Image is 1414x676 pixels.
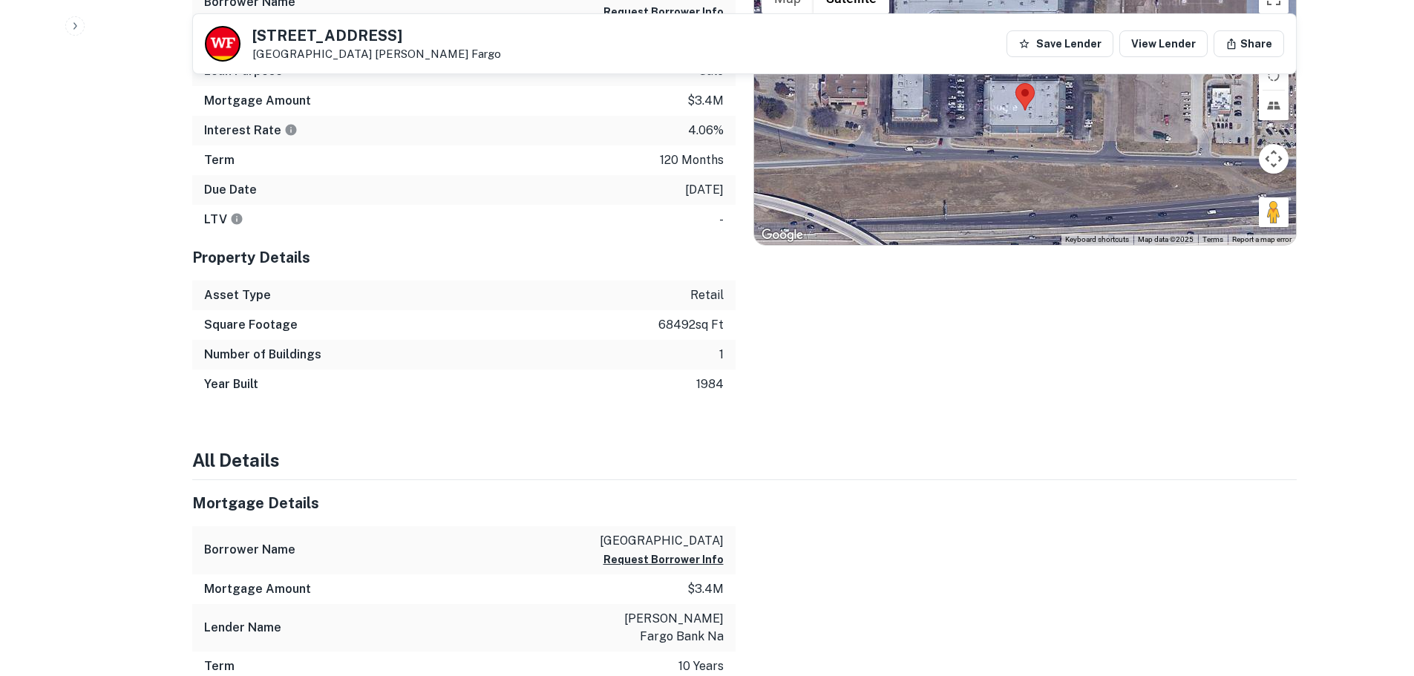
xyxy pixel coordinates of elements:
[1214,30,1284,57] button: Share
[758,226,807,245] img: Google
[192,447,1297,473] h4: All Details
[603,3,724,21] button: Request Borrower Info
[204,657,235,675] h6: Term
[204,619,281,637] h6: Lender Name
[284,123,298,137] svg: The interest rates displayed on the website are for informational purposes only and may be report...
[603,551,724,568] button: Request Borrower Info
[1007,30,1113,57] button: Save Lender
[204,541,295,559] h6: Borrower Name
[719,346,724,364] p: 1
[204,122,298,140] h6: Interest Rate
[230,212,243,226] svg: LTVs displayed on the website are for informational purposes only and may be reported incorrectly...
[590,610,724,646] p: [PERSON_NAME] fargo bank na
[719,211,724,229] p: -
[687,92,724,110] p: $3.4m
[690,286,724,304] p: retail
[1138,235,1194,243] span: Map data ©2025
[1259,91,1289,120] button: Tilt map
[658,316,724,334] p: 68492 sq ft
[204,580,311,598] h6: Mortgage Amount
[204,286,271,304] h6: Asset Type
[1259,60,1289,90] button: Rotate map counterclockwise
[204,316,298,334] h6: Square Footage
[204,151,235,169] h6: Term
[204,92,311,110] h6: Mortgage Amount
[1065,234,1129,245] button: Keyboard shortcuts
[252,47,501,61] p: [GEOGRAPHIC_DATA]
[687,580,724,598] p: $3.4m
[204,375,258,393] h6: Year Built
[1340,557,1414,629] iframe: Chat Widget
[192,492,736,514] h5: Mortgage Details
[204,346,321,364] h6: Number of Buildings
[1119,30,1208,57] a: View Lender
[1259,197,1289,227] button: Drag Pegman onto the map to open Street View
[192,246,736,269] h5: Property Details
[758,226,807,245] a: Open this area in Google Maps (opens a new window)
[600,532,724,550] p: [GEOGRAPHIC_DATA]
[1259,144,1289,174] button: Map camera controls
[375,47,501,60] a: [PERSON_NAME] Fargo
[252,28,501,43] h5: [STREET_ADDRESS]
[688,122,724,140] p: 4.06%
[685,181,724,199] p: [DATE]
[696,375,724,393] p: 1984
[204,181,257,199] h6: Due Date
[204,211,243,229] h6: LTV
[1232,235,1292,243] a: Report a map error
[1202,235,1223,243] a: Terms (opens in new tab)
[660,151,724,169] p: 120 months
[678,657,724,675] p: 10 years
